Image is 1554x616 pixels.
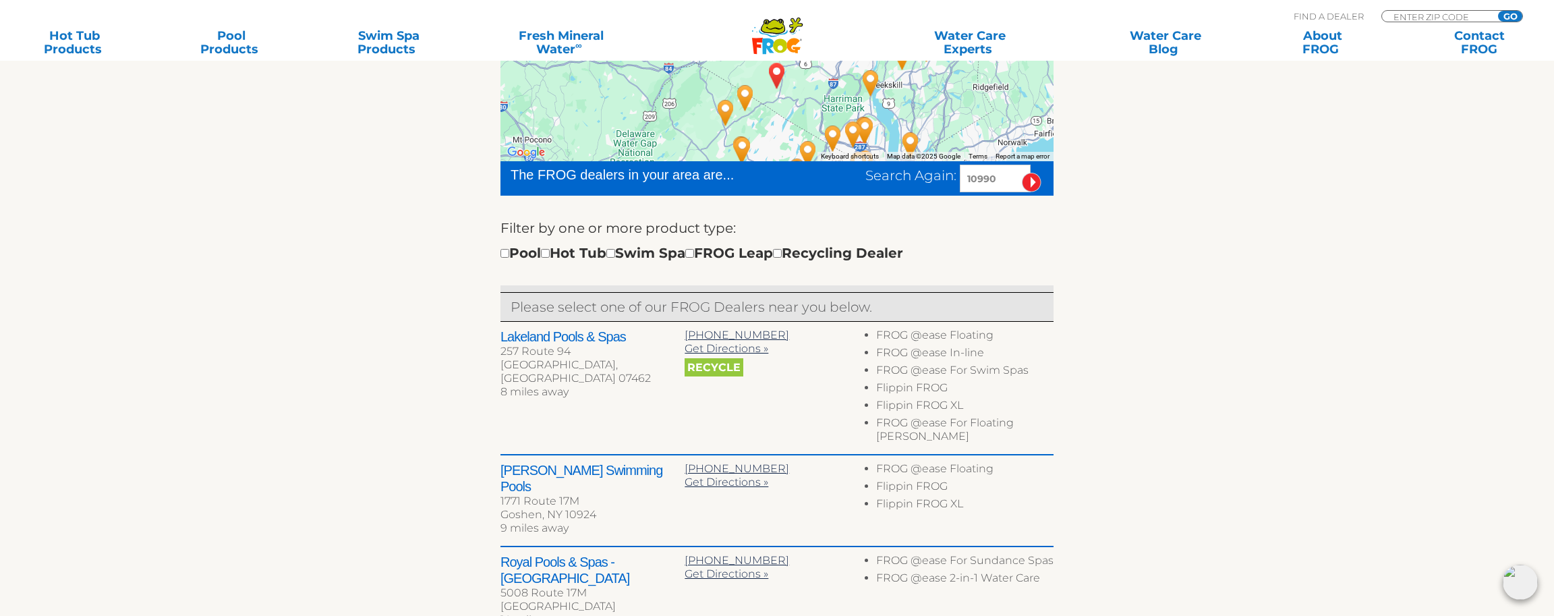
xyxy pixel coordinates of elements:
div: 5008 Route 17M [500,586,685,600]
a: Water CareExperts [871,29,1069,56]
a: [PHONE_NUMBER] [685,554,789,567]
a: Terms [969,152,987,160]
li: FROG @ease Floating [876,462,1054,480]
div: Leslie's Poolmart Inc # 985 - 18 miles away. [817,120,848,157]
a: ContactFROG [1418,29,1541,56]
div: Pompton Pool Depot, Inc. - 21 miles away. [782,153,813,190]
div: Paradise Pool & Spa - 13 miles away. [710,94,741,131]
a: [PHONE_NUMBER] [685,462,789,475]
div: B & B Pool & Spa Center - 20 miles away. [838,116,869,152]
div: The FROG dealers in your area are... [511,165,782,185]
a: [PHONE_NUMBER] [685,329,789,341]
div: The Pool Company - 27 miles away. [850,145,881,181]
li: FROG @ease In-line [876,346,1054,364]
a: Water CareBlog [1104,29,1226,56]
a: Report a map error [996,152,1049,160]
li: FROG @ease 2-in-1 Water Care [876,571,1054,589]
img: openIcon [1503,565,1538,600]
div: Aqua Leisure Pool & Spa - 32 miles away. [895,127,926,163]
a: Swim SpaProducts [328,29,450,56]
sup: ∞ [575,40,582,51]
div: Pool Hot Tub Swim Spa FROG Leap Recycling Dealer [500,242,903,264]
div: Makin' A Splash - 17 miles away. [727,132,758,168]
div: 257 Route 94 [500,345,685,358]
li: Flippin FROG [876,480,1054,497]
div: Olympia Pools - 17 miles away. [726,131,757,167]
a: Get Directions » [685,342,768,355]
div: Leslie's Poolmart Inc # 364 - 21 miles away. [782,155,813,192]
span: 9 miles away [500,522,569,534]
input: GO [1498,11,1522,22]
li: FROG @ease For Sundance Spas [876,554,1054,571]
span: Search Again: [865,167,956,184]
div: Lakeland Pools & Spas - 8 miles away. [730,80,761,116]
p: Please select one of our FROG Dealers near you below. [511,296,1043,318]
li: Flippin FROG XL [876,399,1054,416]
label: Filter by one or more product type: [500,217,736,239]
li: Flippin FROG [876,381,1054,399]
div: Leslie's Poolmart, Inc. # 172 - 22 miles away. [850,112,881,148]
div: Lem-Us Pools - 24 miles away. [815,159,846,195]
img: Google [504,144,548,161]
a: AboutFROG [1261,29,1383,56]
a: Get Directions » [685,476,768,488]
div: Westwood Pool Company - 26 miles away. [843,146,874,183]
li: FROG @ease Floating [876,329,1054,346]
div: Westrock Pool & Spa - 22 miles away. [848,111,880,148]
span: Recycle [685,358,743,376]
div: Flamingo Pools & Spa, Inc - 20 miles away. [855,65,886,101]
input: Submit [1022,173,1041,192]
div: Goshen, NY 10924 [500,508,685,522]
button: Keyboard shortcuts [821,152,879,161]
span: 8 miles away [500,385,569,398]
div: [GEOGRAPHIC_DATA] [500,600,685,613]
input: Zip Code Form [1392,11,1483,22]
a: Hot TubProducts [13,29,136,56]
h2: Lakeland Pools & Spas [500,329,685,345]
a: Open this area in Google Maps (opens a new window) [504,144,548,161]
div: Leslie's Poolmart, Inc. # 223 - 18 miles away. [793,136,824,172]
div: 1771 Route 17M [500,495,685,508]
p: Find A Dealer [1294,10,1364,22]
div: [GEOGRAPHIC_DATA], [GEOGRAPHIC_DATA] 07462 [500,358,685,385]
li: FROG @ease For Floating [PERSON_NAME] [876,416,1054,447]
a: PoolProducts [171,29,293,56]
div: WARWICK, NY 10990 [761,57,793,94]
li: Flippin FROG XL [876,497,1054,515]
span: Map data ©2025 Google [887,152,960,160]
h2: Royal Pools & Spas - [GEOGRAPHIC_DATA] [500,554,685,586]
li: FROG @ease For Swim Spas [876,364,1054,381]
a: Get Directions » [685,567,768,580]
a: Fresh MineralWater∞ [485,29,637,56]
h2: [PERSON_NAME] Swimming Pools [500,462,685,495]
